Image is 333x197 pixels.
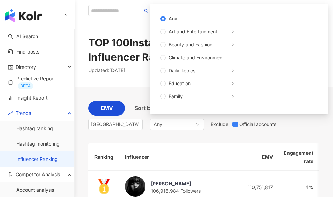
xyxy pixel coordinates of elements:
font: Beauty and Fashion [169,42,212,47]
font: Engagement rate [284,150,313,164]
a: Hashtag ranking [16,125,53,132]
a: Influencer Ranking [16,156,58,163]
font: 106,916,984 [151,188,179,194]
font: Trends [16,110,31,116]
font: 110,751,817 [248,184,273,190]
font: [DATE] [109,67,125,73]
span: right [231,106,234,113]
img: KOL Avatar [125,176,145,197]
font: Ranking [94,154,113,160]
font: Official accounts [239,121,276,127]
font: Followers [180,188,201,194]
font: Instagram [129,36,179,49]
a: Find posts [8,48,39,55]
font: [GEOGRAPHIC_DATA] [91,121,140,127]
span: rise [8,111,13,116]
a: Account analysis [16,186,54,193]
font: Exclude [211,121,228,127]
font: Any [154,121,162,127]
font: [PERSON_NAME] [151,181,191,186]
font: Daily Topics [169,67,195,73]
font: Updated [88,67,108,73]
font: : [228,121,230,127]
font: Sort by engagement rate [135,105,201,111]
font: Any [169,16,177,21]
span: right [231,28,234,35]
font: Competitor Analysis [16,171,60,177]
a: Predictive ReportBETA [8,75,69,89]
font: Family [169,93,183,99]
span: down [196,122,200,126]
font: 4% [305,184,313,190]
font: Climate and Environment [169,55,224,60]
a: Hashtag monitoring [16,140,60,147]
font: : [108,67,109,73]
font: Art and Entertainment [169,29,217,34]
span: search [144,9,149,13]
span: right [231,41,234,48]
font: EMV [101,105,113,111]
img: logo [5,9,42,22]
font: Education [169,80,191,86]
font: Influencer Ranking [88,51,182,63]
span: right [231,67,234,74]
font: EMV [262,154,273,160]
a: Insight Report [8,94,48,101]
a: searchAI Search [8,33,38,40]
font: TOP 100 [88,36,129,49]
font: Influencer [125,154,149,160]
span: right [231,93,234,100]
font: Directory [16,64,36,70]
span: right [231,80,234,87]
